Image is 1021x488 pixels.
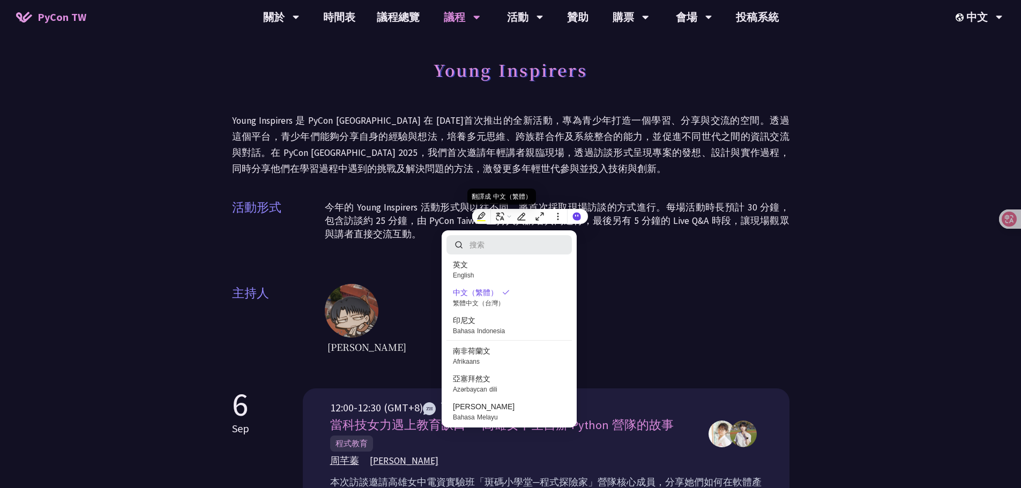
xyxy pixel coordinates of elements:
[232,112,789,177] p: Young Inspirers 是 PyCon [GEOGRAPHIC_DATA] 在 [DATE]首次推出的全新活動，專為青少年打造一個學習、分享與交流的空間。透過這個平台，青少年們能夠分享自...
[370,454,438,468] span: [PERSON_NAME]
[956,13,966,21] img: Locale Icon
[434,54,587,86] h1: Young Inspirers
[232,388,249,421] p: 6
[16,12,32,22] img: Home icon of PyCon TW 2025
[330,417,674,432] span: 當科技女力遇上教育缺口 — 高雄女中生自辦 Python 營隊的故事
[38,9,86,25] span: PyCon TW
[232,421,249,437] p: Sep
[730,421,757,447] img: 周芊蓁,郭昱
[5,4,97,31] a: PyCon TW
[325,284,378,337] img: host1.6ba46fc.jpg
[325,201,789,241] p: 今年的 Young Inspirers 活動形式與以往不同，將首次採取現場訪談的方式進行。每場活動時長預計 30 分鐘，包含訪談約 25 分鐘，由 PyCon Taiwan 主持人與講者共同進行...
[330,436,373,452] span: 程式教育
[330,400,698,416] div: 12:00-12:30 (GMT+8)
[232,284,325,356] span: 主持人
[325,337,409,356] span: [PERSON_NAME]
[423,402,455,415] img: ZHZH.38617ef.svg
[709,421,735,447] img: 周芊蓁,郭昱
[330,454,359,468] span: 周芊蓁
[232,198,325,252] span: 活動形式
